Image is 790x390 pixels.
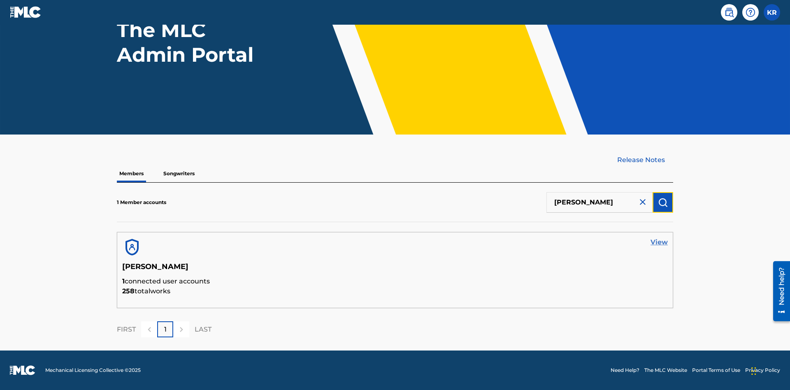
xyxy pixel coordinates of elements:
[122,237,142,257] img: account
[122,276,668,286] p: connected user accounts
[764,4,780,21] div: User Menu
[746,7,755,17] img: help
[651,237,668,247] a: View
[658,197,668,207] img: Search Works
[751,359,756,383] div: Drag
[745,367,780,374] a: Privacy Policy
[546,192,653,213] input: Search Members
[10,365,35,375] img: logo
[742,4,759,21] div: Help
[724,7,734,17] img: search
[117,199,166,206] p: 1 Member accounts
[122,286,668,296] p: total works
[122,262,668,276] h5: [PERSON_NAME]
[164,325,167,334] p: 1
[721,4,737,21] a: Public Search
[644,367,687,374] a: The MLC Website
[122,287,135,295] span: 258
[195,325,211,334] p: LAST
[122,277,125,285] span: 1
[767,258,790,325] iframe: Resource Center
[117,165,146,182] p: Members
[45,367,141,374] span: Mechanical Licensing Collective © 2025
[692,367,740,374] a: Portal Terms of Use
[611,367,639,374] a: Need Help?
[617,155,673,165] a: Release Notes
[161,165,197,182] p: Songwriters
[749,351,790,390] iframe: Chat Widget
[638,197,648,207] img: close
[117,325,136,334] p: FIRST
[10,6,42,18] img: MLC Logo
